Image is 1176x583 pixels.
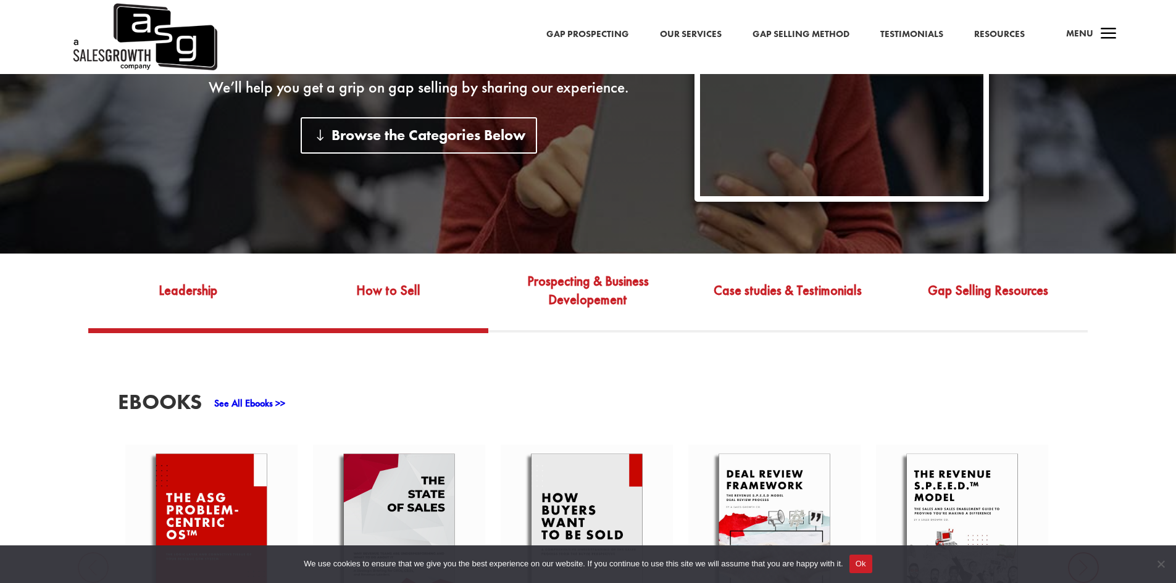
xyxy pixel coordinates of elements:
[88,270,288,328] a: Leadership
[1154,558,1167,570] span: No
[488,270,688,328] a: Prospecting & Business Developement
[1066,27,1093,39] span: Menu
[1096,22,1121,47] span: a
[214,397,285,410] a: See All Ebooks >>
[753,27,849,43] a: Gap Selling Method
[288,270,488,328] a: How to Sell
[849,555,872,573] button: Ok
[118,391,202,419] h3: EBooks
[888,270,1088,328] a: Gap Selling Resources
[187,80,651,95] p: We’ll help you get a grip on gap selling by sharing our experience.
[688,270,888,328] a: Case studies & Testimonials
[301,117,537,154] a: Browse the Categories Below
[660,27,722,43] a: Our Services
[304,558,843,570] span: We use cookies to ensure that we give you the best experience on our website. If you continue to ...
[974,27,1025,43] a: Resources
[546,27,629,43] a: Gap Prospecting
[880,27,943,43] a: Testimonials
[700,37,983,196] iframe: 15 Cold Email Patterns to Break to Get Replies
